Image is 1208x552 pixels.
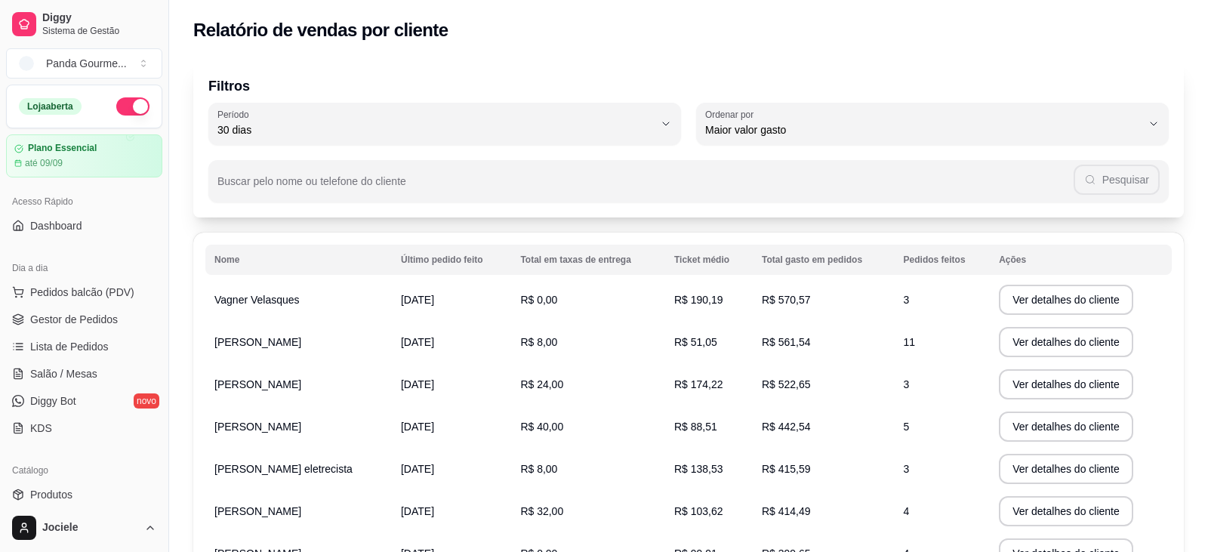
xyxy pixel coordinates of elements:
[999,454,1133,484] button: Ver detalhes do cliente
[674,378,723,390] span: R$ 174,22
[30,421,52,436] span: KDS
[401,505,434,517] span: [DATE]
[208,103,681,145] button: Período30 dias
[217,180,1074,195] input: Buscar pelo nome ou telefone do cliente
[217,108,254,121] label: Período
[6,483,162,507] a: Produtos
[999,369,1133,399] button: Ver detalhes do cliente
[674,463,723,475] span: R$ 138,53
[6,307,162,332] a: Gestor de Pedidos
[6,190,162,214] div: Acesso Rápido
[401,294,434,306] span: [DATE]
[42,521,138,535] span: Jociele
[762,421,811,433] span: R$ 442,54
[674,336,717,348] span: R$ 51,05
[208,76,1169,97] p: Filtros
[6,6,162,42] a: DiggySistema de Gestão
[762,463,811,475] span: R$ 415,59
[42,11,156,25] span: Diggy
[904,421,910,433] span: 5
[520,378,563,390] span: R$ 24,00
[6,48,162,79] button: Select a team
[6,389,162,413] a: Diggy Botnovo
[520,505,563,517] span: R$ 32,00
[30,218,82,233] span: Dashboard
[705,122,1142,137] span: Maior valor gasto
[392,245,511,275] th: Último pedido feito
[665,245,753,275] th: Ticket médio
[19,98,82,115] div: Loja aberta
[999,496,1133,526] button: Ver detalhes do cliente
[6,362,162,386] a: Salão / Mesas
[511,245,665,275] th: Total em taxas de entrega
[6,214,162,238] a: Dashboard
[990,245,1172,275] th: Ações
[214,336,301,348] span: [PERSON_NAME]
[30,339,109,354] span: Lista de Pedidos
[762,294,811,306] span: R$ 570,57
[6,335,162,359] a: Lista de Pedidos
[520,463,557,475] span: R$ 8,00
[999,412,1133,442] button: Ver detalhes do cliente
[30,366,97,381] span: Salão / Mesas
[753,245,895,275] th: Total gasto em pedidos
[904,505,910,517] span: 4
[762,336,811,348] span: R$ 561,54
[6,256,162,280] div: Dia a dia
[6,134,162,177] a: Plano Essencialaté 09/09
[6,416,162,440] a: KDS
[999,285,1133,315] button: Ver detalhes do cliente
[520,294,557,306] span: R$ 0,00
[42,25,156,37] span: Sistema de Gestão
[895,245,991,275] th: Pedidos feitos
[520,336,557,348] span: R$ 8,00
[401,463,434,475] span: [DATE]
[762,505,811,517] span: R$ 414,49
[904,336,916,348] span: 11
[25,157,63,169] article: até 09/09
[904,463,910,475] span: 3
[6,280,162,304] button: Pedidos balcão (PDV)
[762,378,811,390] span: R$ 522,65
[6,510,162,546] button: Jociele
[674,294,723,306] span: R$ 190,19
[30,487,72,502] span: Produtos
[214,505,301,517] span: [PERSON_NAME]
[214,463,353,475] span: [PERSON_NAME] eletrecista
[28,143,97,154] article: Plano Essencial
[520,421,563,433] span: R$ 40,00
[193,18,448,42] h2: Relatório de vendas por cliente
[674,421,717,433] span: R$ 88,51
[674,505,723,517] span: R$ 103,62
[705,108,759,121] label: Ordenar por
[214,378,301,390] span: [PERSON_NAME]
[217,122,654,137] span: 30 dias
[904,378,910,390] span: 3
[46,56,127,71] div: Panda Gourme ...
[30,285,134,300] span: Pedidos balcão (PDV)
[696,103,1169,145] button: Ordenar porMaior valor gasto
[214,294,300,306] span: Vagner Velasques
[214,421,301,433] span: [PERSON_NAME]
[116,97,149,116] button: Alterar Status
[30,312,118,327] span: Gestor de Pedidos
[205,245,392,275] th: Nome
[401,421,434,433] span: [DATE]
[999,327,1133,357] button: Ver detalhes do cliente
[30,393,76,409] span: Diggy Bot
[401,336,434,348] span: [DATE]
[6,458,162,483] div: Catálogo
[904,294,910,306] span: 3
[401,378,434,390] span: [DATE]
